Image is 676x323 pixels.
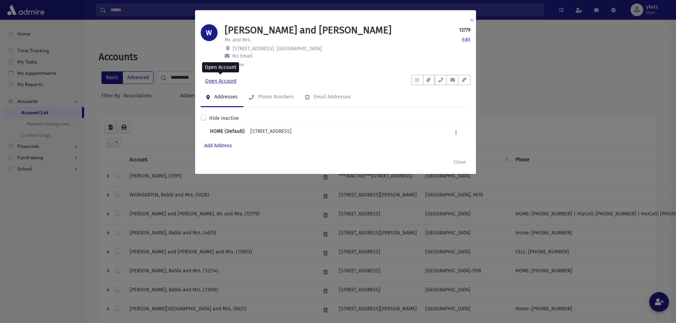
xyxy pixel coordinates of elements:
a: Add Address [204,143,232,149]
button: × [464,10,480,30]
div: Open Account [202,62,239,72]
span: No Email [232,53,252,59]
span: [GEOGRAPHIC_DATA] [277,46,322,52]
a: Edit [462,36,470,44]
a: Open Account [201,75,241,88]
div: [STREET_ADDRESS] [250,128,292,138]
div: Email Addresses [312,94,351,100]
span: [STREET_ADDRESS] [233,46,274,52]
button: Close [449,156,470,168]
a: Email Addresses [300,88,356,107]
div: Addresses [213,94,238,100]
a: Phone Numbers [243,88,300,107]
div: Phone Numbers [257,94,294,100]
div: W [201,24,218,41]
label: Hide Inactive [209,115,239,122]
p: Mr. and Mrs. [225,36,251,44]
strong: 13779 [459,26,470,34]
b: HOME (Default) [210,128,245,138]
a: Addresses [201,88,243,107]
h1: [PERSON_NAME] and [PERSON_NAME] [225,24,392,36]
